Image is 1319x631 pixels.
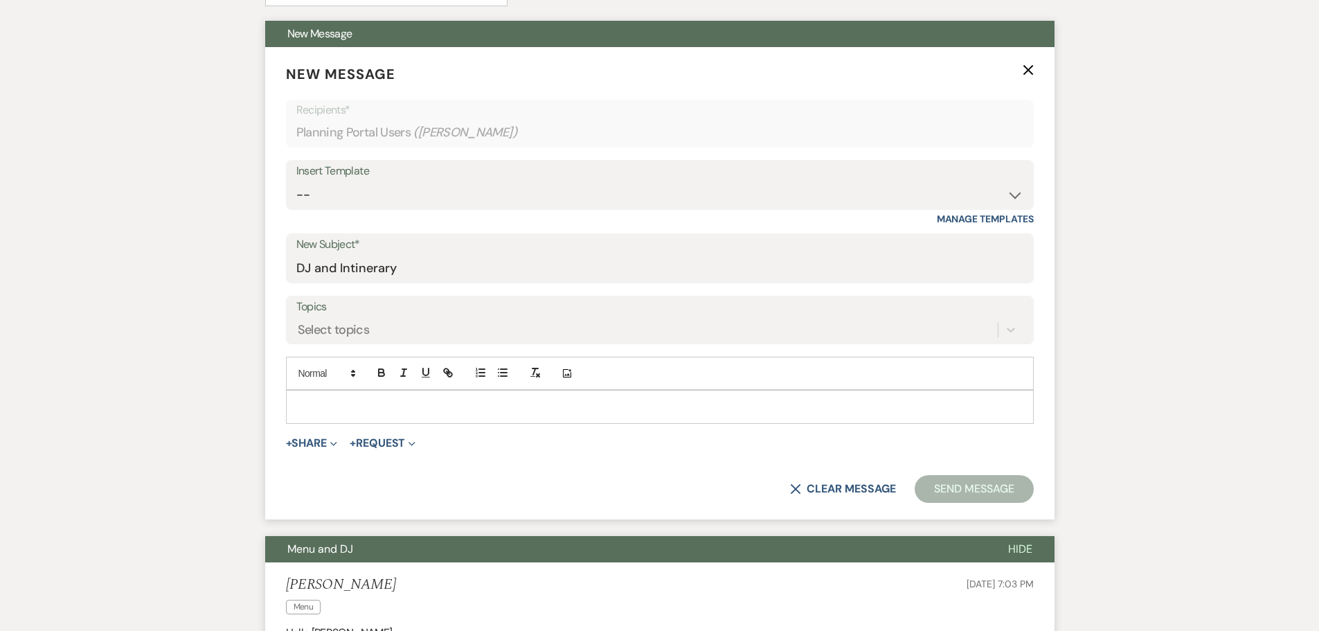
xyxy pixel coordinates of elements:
span: New Message [286,65,395,83]
span: Hide [1008,542,1032,556]
button: Share [286,438,338,449]
span: New Message [287,26,352,41]
span: Menu and DJ [287,542,353,556]
button: Request [350,438,415,449]
h5: [PERSON_NAME] [286,576,396,594]
span: [DATE] 7:03 PM [967,578,1033,590]
span: ( [PERSON_NAME] ) [413,123,517,142]
label: Topics [296,297,1023,317]
label: New Subject* [296,235,1023,255]
div: Select topics [298,321,370,339]
p: Recipients* [296,101,1023,119]
span: Menu [286,600,321,614]
span: + [286,438,292,449]
div: Planning Portal Users [296,119,1023,146]
button: Clear message [790,483,895,495]
button: Send Message [915,475,1033,503]
div: Insert Template [296,161,1023,181]
a: Manage Templates [937,213,1034,225]
button: Menu and DJ [265,536,986,562]
span: + [350,438,356,449]
button: Hide [986,536,1055,562]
